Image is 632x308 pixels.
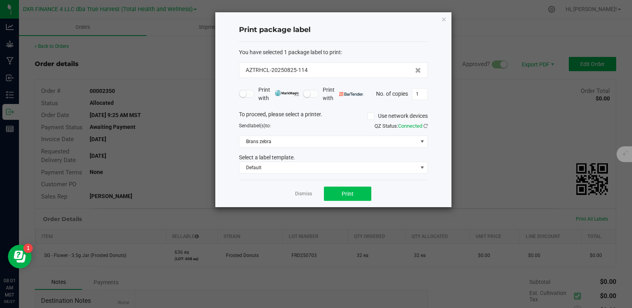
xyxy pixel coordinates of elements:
img: mark_magic_cybra.png [275,90,299,96]
span: Default [239,162,418,173]
img: bartender.png [339,92,363,96]
span: Connected [398,123,422,129]
label: Use network devices [367,112,428,120]
span: label(s) [250,123,265,128]
div: Select a label template. [233,153,434,162]
span: Print with [258,86,299,102]
span: No. of copies [376,90,408,96]
div: : [239,48,428,57]
span: Send to: [239,123,271,128]
span: Brans zebra [239,136,418,147]
iframe: Resource center [8,245,32,268]
div: To proceed, please select a printer. [233,110,434,122]
span: Print with [323,86,363,102]
span: You have selected 1 package label to print [239,49,341,55]
span: QZ Status: [374,123,428,129]
span: AZTRHCL-20250825-114 [246,66,308,74]
h4: Print package label [239,25,428,35]
a: Dismiss [295,191,312,197]
iframe: Resource center unread badge [23,244,33,253]
span: Print [342,191,354,197]
button: Print [324,187,371,201]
